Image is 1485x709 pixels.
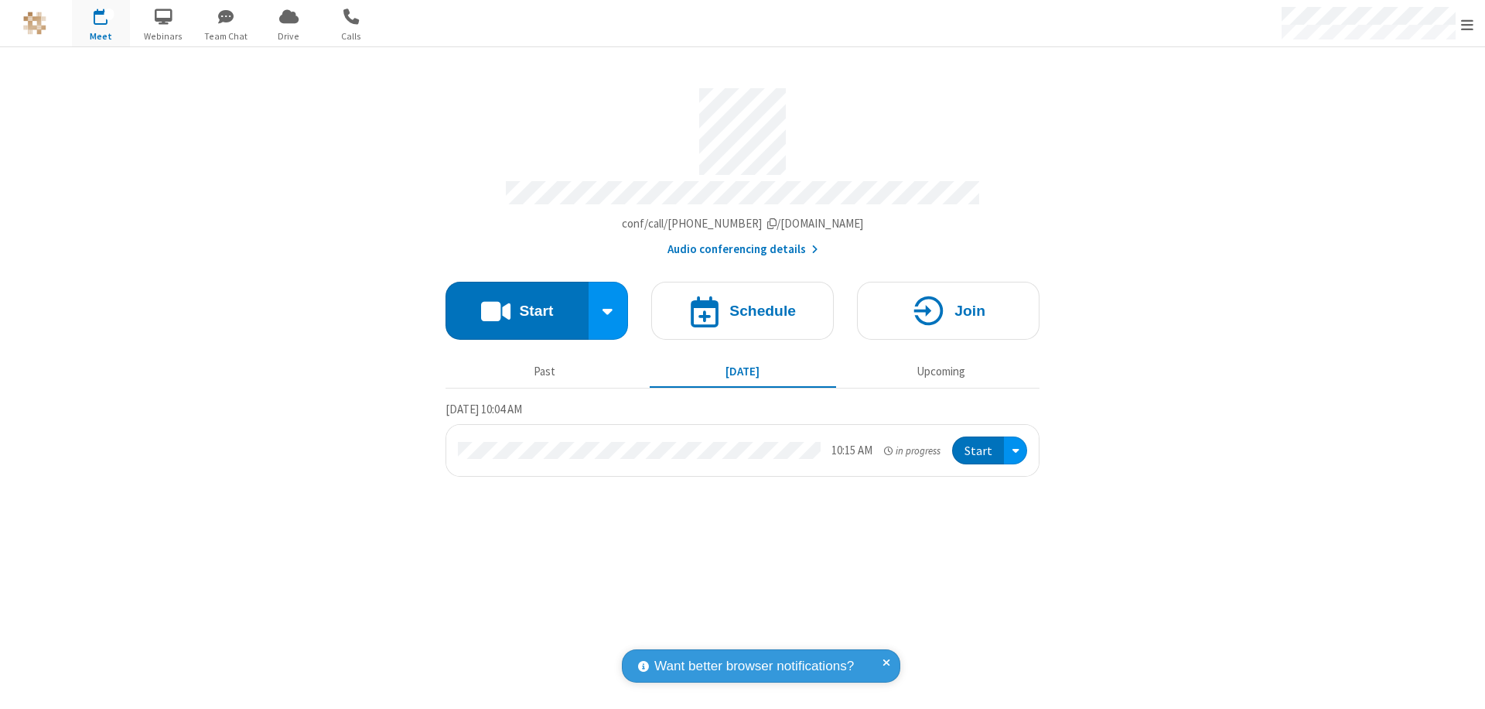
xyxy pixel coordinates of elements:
[831,442,872,460] div: 10:15 AM
[197,29,255,43] span: Team Chat
[445,400,1039,478] section: Today's Meetings
[23,12,46,35] img: QA Selenium DO NOT DELETE OR CHANGE
[622,215,864,233] button: Copy my meeting room linkCopy my meeting room link
[519,303,553,318] h4: Start
[650,357,836,386] button: [DATE]
[445,282,589,340] button: Start
[445,402,522,416] span: [DATE] 10:04 AM
[884,444,940,458] em: in progress
[654,656,854,676] span: Want better browser notifications?
[1446,669,1473,698] iframe: Chat
[857,282,1039,340] button: Join
[729,303,796,318] h4: Schedule
[651,282,834,340] button: Schedule
[135,29,193,43] span: Webinars
[452,357,638,386] button: Past
[952,437,1004,465] button: Start
[72,29,130,43] span: Meet
[260,29,318,43] span: Drive
[323,29,381,43] span: Calls
[622,216,864,231] span: Copy my meeting room link
[445,77,1039,259] section: Account details
[1004,437,1027,465] div: Open menu
[667,241,818,259] button: Audio conferencing details
[954,303,985,318] h4: Join
[104,9,114,20] div: 1
[589,282,629,340] div: Start conference options
[848,357,1034,386] button: Upcoming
